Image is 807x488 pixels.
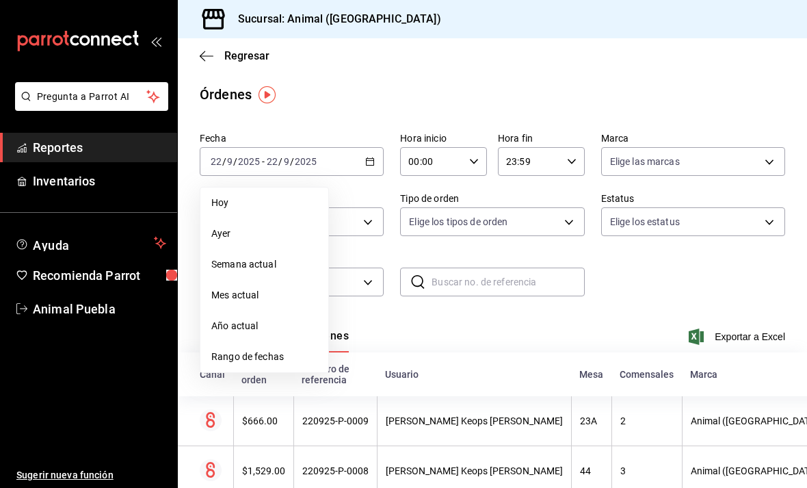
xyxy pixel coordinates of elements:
[33,235,148,251] span: Ayuda
[302,465,369,476] div: 220925-P-0008
[211,319,317,333] span: Año actual
[241,363,285,385] div: Total de orden
[283,156,290,167] input: --
[150,36,161,47] button: open_drawer_menu
[259,86,276,103] img: Tooltip marker
[242,415,285,426] div: $666.00
[211,257,317,272] span: Semana actual
[610,155,680,168] span: Elige las marcas
[610,215,680,229] span: Elige los estatus
[498,133,585,143] label: Hora fin
[620,369,674,380] div: Comensales
[278,156,282,167] span: /
[242,465,285,476] div: $1,529.00
[386,465,563,476] div: [PERSON_NAME] Keops [PERSON_NAME]
[210,156,222,167] input: --
[400,194,584,203] label: Tipo de orden
[211,350,317,364] span: Rango de fechas
[620,465,674,476] div: 3
[385,369,563,380] div: Usuario
[580,465,603,476] div: 44
[262,156,265,167] span: -
[211,227,317,241] span: Ayer
[400,133,487,143] label: Hora inicio
[15,82,168,111] button: Pregunta a Parrot AI
[386,415,563,426] div: [PERSON_NAME] Keops [PERSON_NAME]
[211,288,317,303] span: Mes actual
[601,133,785,143] label: Marca
[409,215,507,229] span: Elige los tipos de orden
[266,156,278,167] input: --
[200,84,252,105] div: Órdenes
[579,369,603,380] div: Mesa
[200,369,225,380] div: Canal
[211,196,317,210] span: Hoy
[10,99,168,114] a: Pregunta a Parrot AI
[33,300,166,318] span: Animal Puebla
[302,363,369,385] div: Número de referencia
[222,156,226,167] span: /
[200,133,384,143] label: Fecha
[33,172,166,190] span: Inventarios
[37,90,147,104] span: Pregunta a Parrot AI
[33,266,166,285] span: Recomienda Parrot
[601,194,785,203] label: Estatus
[302,415,369,426] div: 220925-P-0009
[620,415,674,426] div: 2
[580,415,603,426] div: 23A
[16,468,166,483] span: Sugerir nueva función
[227,11,441,27] h3: Sucursal: Animal ([GEOGRAPHIC_DATA])
[237,156,261,167] input: ----
[200,49,269,62] button: Regresar
[233,156,237,167] span: /
[432,268,584,296] input: Buscar no. de referencia
[691,329,785,345] button: Exportar a Excel
[294,156,317,167] input: ----
[224,49,269,62] span: Regresar
[33,138,166,157] span: Reportes
[226,156,233,167] input: --
[290,156,294,167] span: /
